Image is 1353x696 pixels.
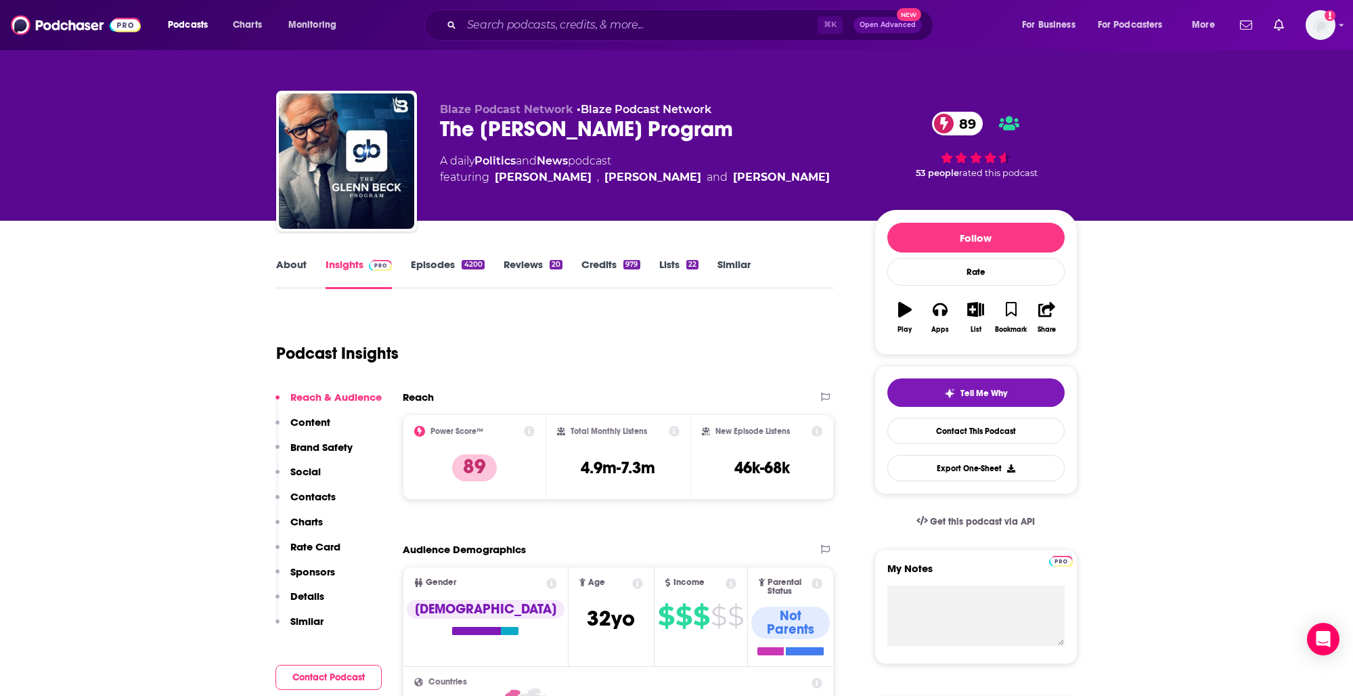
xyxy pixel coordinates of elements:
h2: New Episode Listens [715,427,790,436]
span: Gender [426,578,456,587]
span: , [597,169,599,186]
h2: Total Monthly Listens [571,427,647,436]
button: open menu [1013,14,1092,36]
a: InsightsPodchaser Pro [326,258,393,289]
img: tell me why sparkle [944,388,955,399]
button: open menu [158,14,225,36]
button: Bookmark [994,293,1029,342]
button: Contacts [275,490,336,515]
span: 89 [946,112,983,135]
span: New [897,8,921,21]
div: Not Parents [751,607,830,639]
span: rated this podcast [959,168,1038,178]
div: Apps [931,326,949,334]
a: Get this podcast via API [906,505,1046,538]
button: Apps [923,293,958,342]
span: For Podcasters [1098,16,1163,35]
h1: Podcast Insights [276,343,399,364]
img: User Profile [1306,10,1335,40]
p: Sponsors [290,565,335,578]
a: Reviews20 [504,258,562,289]
div: Open Intercom Messenger [1307,623,1339,655]
span: and [516,154,537,167]
div: Rate [887,258,1065,286]
span: For Business [1022,16,1075,35]
span: Charts [233,16,262,35]
a: Similar [717,258,751,289]
p: Social [290,465,321,478]
div: List [971,326,981,334]
h3: 46k-68k [734,458,790,478]
button: Brand Safety [275,441,353,466]
div: [DEMOGRAPHIC_DATA] [407,600,564,619]
button: open menu [1089,14,1182,36]
p: Contacts [290,490,336,503]
button: Details [275,590,324,615]
a: News [537,154,568,167]
span: $ [711,605,726,627]
span: 32 yo [587,605,635,632]
a: Pro website [1049,554,1073,567]
p: Details [290,590,324,603]
button: open menu [1182,14,1232,36]
button: Export One-Sheet [887,455,1065,481]
div: 20 [550,260,562,269]
span: More [1192,16,1215,35]
h2: Audience Demographics [403,543,526,556]
span: Countries [428,678,467,687]
button: open menu [279,14,354,36]
span: Tell Me Why [960,388,1007,399]
p: Content [290,416,330,429]
button: Contact Podcast [275,665,382,690]
p: Similar [290,615,324,628]
a: Glenn Beck [495,169,592,186]
a: Charts [224,14,270,36]
span: $ [728,605,743,627]
span: ⌘ K [818,16,843,34]
div: [PERSON_NAME] [604,169,701,186]
div: Play [897,326,912,334]
svg: Add a profile image [1325,10,1335,21]
span: Age [588,578,605,587]
button: Sponsors [275,565,335,590]
span: Blaze Podcast Network [440,103,573,116]
span: and [707,169,728,186]
div: 89 53 peoplerated this podcast [874,103,1078,187]
a: Contact This Podcast [887,418,1065,444]
span: $ [658,605,674,627]
div: Bookmark [995,326,1027,334]
a: Show notifications dropdown [1268,14,1289,37]
p: 89 [452,454,497,481]
a: Politics [474,154,516,167]
img: Podchaser Pro [1049,556,1073,567]
button: Content [275,416,330,441]
span: Monitoring [288,16,336,35]
span: Podcasts [168,16,208,35]
span: 53 people [916,168,959,178]
a: About [276,258,307,289]
button: tell me why sparkleTell Me Why [887,378,1065,407]
button: Social [275,465,321,490]
button: Follow [887,223,1065,253]
label: My Notes [887,562,1065,586]
a: Lists22 [659,258,698,289]
p: Charts [290,515,323,528]
a: Podchaser - Follow, Share and Rate Podcasts [11,12,141,38]
a: Episodes4200 [411,258,484,289]
span: Open Advanced [860,22,916,28]
h2: Reach [403,391,434,404]
button: Similar [275,615,324,640]
input: Search podcasts, credits, & more... [462,14,818,36]
a: 89 [932,112,983,135]
div: Search podcasts, credits, & more... [437,9,946,41]
button: Play [887,293,923,342]
span: $ [675,605,692,627]
span: $ [693,605,709,627]
p: Rate Card [290,540,340,553]
button: Share [1029,293,1064,342]
a: The Glenn Beck Program [279,93,414,229]
div: 4200 [462,260,484,269]
div: A daily podcast [440,153,830,186]
span: Income [673,578,705,587]
span: Get this podcast via API [930,516,1035,527]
